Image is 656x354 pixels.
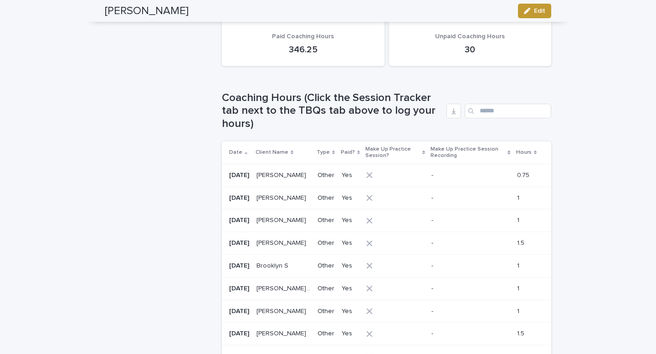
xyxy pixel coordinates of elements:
[318,217,334,224] p: Other
[517,238,526,247] p: 1.5
[400,44,541,55] p: 30
[229,308,249,315] p: [DATE]
[229,330,249,338] p: [DATE]
[222,254,551,277] tr: [DATE]Brooklyn SBrooklyn S OtherYes-- 11
[431,306,435,315] p: -
[222,300,551,323] tr: [DATE][PERSON_NAME][PERSON_NAME] OtherYes-- 11
[341,147,355,157] p: Paid?
[534,8,545,14] span: Edit
[516,147,532,157] p: Hours
[318,285,334,293] p: Other
[318,308,334,315] p: Other
[222,209,551,232] tr: [DATE][PERSON_NAME][PERSON_NAME] OtherYes-- 11
[222,277,551,300] tr: [DATE][PERSON_NAME] C[PERSON_NAME] C OtherYes-- 11
[229,194,249,202] p: [DATE]
[272,33,334,40] span: Paid Coaching Hours
[229,239,249,247] p: [DATE]
[517,283,521,293] p: 1
[222,91,443,131] h1: Coaching Hours (Click the Session Tracker tab next to the TBQs tab above to log your hours)
[342,239,359,247] p: Yes
[342,330,359,338] p: Yes
[518,4,551,18] button: Edit
[233,44,374,55] p: 346.25
[342,172,359,179] p: Yes
[342,308,359,315] p: Yes
[229,217,249,224] p: [DATE]
[342,262,359,270] p: Yes
[431,260,435,270] p: -
[431,192,435,202] p: -
[318,239,334,247] p: Other
[342,194,359,202] p: Yes
[318,172,334,179] p: Other
[256,260,290,270] p: Brooklyn S
[229,285,249,293] p: [DATE]
[431,283,435,293] p: -
[256,238,308,247] p: [PERSON_NAME]
[430,144,505,161] p: Make Up Practice Session Recording
[222,164,551,187] tr: [DATE][PERSON_NAME][PERSON_NAME] OtherYes-- 0.750.75
[435,33,505,40] span: Unpaid Coaching Hours
[222,232,551,255] tr: [DATE][PERSON_NAME][PERSON_NAME] OtherYes-- 1.51.5
[222,187,551,209] tr: [DATE][PERSON_NAME][PERSON_NAME] OtherYes-- 11
[256,306,308,315] p: [PERSON_NAME]
[256,328,308,338] p: [PERSON_NAME]
[431,215,435,224] p: -
[517,170,531,179] p: 0.75
[517,192,521,202] p: 1
[318,262,334,270] p: Other
[517,306,521,315] p: 1
[222,323,551,345] tr: [DATE][PERSON_NAME][PERSON_NAME] OtherYes-- 1.51.5
[229,147,242,157] p: Date
[229,262,249,270] p: [DATE]
[256,147,288,157] p: Client Name
[517,260,521,270] p: 1
[431,328,435,338] p: -
[229,172,249,179] p: [DATE]
[342,285,359,293] p: Yes
[105,5,189,18] h2: [PERSON_NAME]
[256,215,308,224] p: [PERSON_NAME]
[365,144,420,161] p: Make Up Practice Session?
[517,328,526,338] p: 1.5
[318,330,334,338] p: Other
[431,170,435,179] p: -
[318,194,334,202] p: Other
[256,170,308,179] p: [PERSON_NAME]
[256,283,312,293] p: [PERSON_NAME] C
[317,147,330,157] p: Type
[256,192,308,202] p: [PERSON_NAME]
[517,215,521,224] p: 1
[465,104,551,118] input: Search
[431,238,435,247] p: -
[342,217,359,224] p: Yes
